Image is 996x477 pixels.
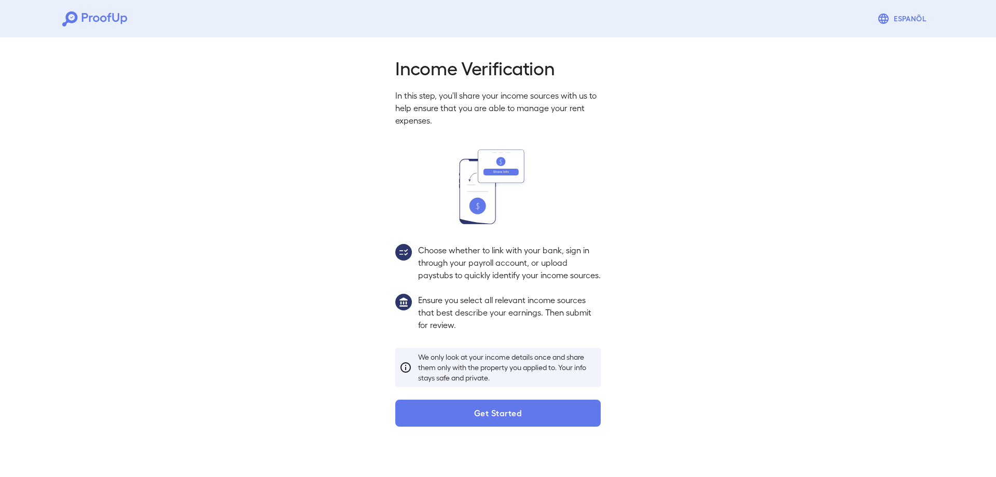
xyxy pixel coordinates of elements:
[459,149,537,224] img: transfer_money.svg
[418,244,601,281] p: Choose whether to link with your bank, sign in through your payroll account, or upload paystubs t...
[395,89,601,127] p: In this step, you'll share your income sources with us to help ensure that you are able to manage...
[418,352,597,383] p: We only look at your income details once and share them only with the property you applied to. Yo...
[418,294,601,331] p: Ensure you select all relevant income sources that best describe your earnings. Then submit for r...
[395,400,601,427] button: Get Started
[395,244,412,261] img: group2.svg
[395,294,412,310] img: group1.svg
[873,8,934,29] button: Espanõl
[395,56,601,79] h2: Income Verification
